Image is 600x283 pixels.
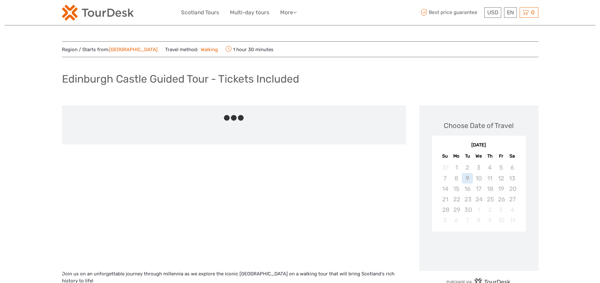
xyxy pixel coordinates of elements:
span: USD [487,9,498,16]
div: month 2025-09 [434,162,523,226]
span: Region / Starts from: [62,46,158,53]
div: Not available Thursday, October 2nd, 2025 [484,205,496,215]
div: Not available Wednesday, September 10th, 2025 [473,173,484,184]
div: Not available Thursday, September 25th, 2025 [484,194,496,205]
a: Scotland Tours [181,8,219,17]
div: EN [504,7,517,18]
div: Not available Friday, October 10th, 2025 [496,215,507,226]
div: Not available Sunday, September 28th, 2025 [440,205,451,215]
a: More [280,8,297,17]
div: Not available Monday, September 22nd, 2025 [451,194,462,205]
div: Tu [462,152,473,160]
div: Not available Saturday, October 4th, 2025 [507,205,518,215]
div: Not available Wednesday, September 3rd, 2025 [473,162,484,173]
div: Not available Friday, September 5th, 2025 [496,162,507,173]
div: Not available Wednesday, October 1st, 2025 [473,205,484,215]
div: Not available Thursday, September 18th, 2025 [484,184,496,194]
div: Not available Saturday, September 27th, 2025 [507,194,518,205]
div: Not available Sunday, August 31st, 2025 [440,162,451,173]
div: Not available Tuesday, September 2nd, 2025 [462,162,473,173]
div: Not available Monday, September 29th, 2025 [451,205,462,215]
div: Not available Saturday, September 13th, 2025 [507,173,518,184]
div: Not available Friday, September 19th, 2025 [496,184,507,194]
div: Not available Tuesday, October 7th, 2025 [462,215,473,226]
a: Walking [198,47,218,52]
div: Fr [496,152,507,160]
a: Multi-day tours [230,8,269,17]
img: 2254-3441b4b5-4e5f-4d00-b396-31f1d84a6ebf_logo_small.png [62,5,134,21]
div: Not available Saturday, October 11th, 2025 [507,215,518,226]
div: Not available Sunday, September 7th, 2025 [440,173,451,184]
div: Not available Friday, September 26th, 2025 [496,194,507,205]
div: We [473,152,484,160]
div: Mo [451,152,462,160]
div: Not available Sunday, October 5th, 2025 [440,215,451,226]
div: Not available Tuesday, September 9th, 2025 [462,173,473,184]
div: Choose Date of Travel [444,121,514,131]
div: Not available Monday, September 15th, 2025 [451,184,462,194]
div: Not available Wednesday, October 8th, 2025 [473,215,484,226]
div: Su [440,152,451,160]
span: 1 hour 30 minutes [226,45,273,54]
div: Not available Monday, October 6th, 2025 [451,215,462,226]
div: Not available Thursday, September 4th, 2025 [484,162,496,173]
h1: Edinburgh Castle Guided Tour - Tickets Included [62,72,299,85]
div: Not available Monday, September 1st, 2025 [451,162,462,173]
span: Travel method: [165,45,218,54]
div: Loading... [477,248,481,252]
div: Not available Wednesday, September 24th, 2025 [473,194,484,205]
div: Not available Monday, September 8th, 2025 [451,173,462,184]
div: Not available Saturday, September 20th, 2025 [507,184,518,194]
div: Not available Friday, October 3rd, 2025 [496,205,507,215]
span: Best price guarantee [419,7,483,18]
div: Not available Thursday, September 11th, 2025 [484,173,496,184]
div: Not available Wednesday, September 17th, 2025 [473,184,484,194]
a: [GEOGRAPHIC_DATA] [109,47,158,52]
div: [DATE] [432,142,526,149]
div: Not available Sunday, September 21st, 2025 [440,194,451,205]
div: Not available Thursday, October 9th, 2025 [484,215,496,226]
div: Not available Tuesday, September 30th, 2025 [462,205,473,215]
div: Not available Tuesday, September 23rd, 2025 [462,194,473,205]
div: Sa [507,152,518,160]
div: Not available Sunday, September 14th, 2025 [440,184,451,194]
div: Not available Tuesday, September 16th, 2025 [462,184,473,194]
div: Th [484,152,496,160]
div: Not available Saturday, September 6th, 2025 [507,162,518,173]
div: Not available Friday, September 12th, 2025 [496,173,507,184]
span: 0 [530,9,536,16]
